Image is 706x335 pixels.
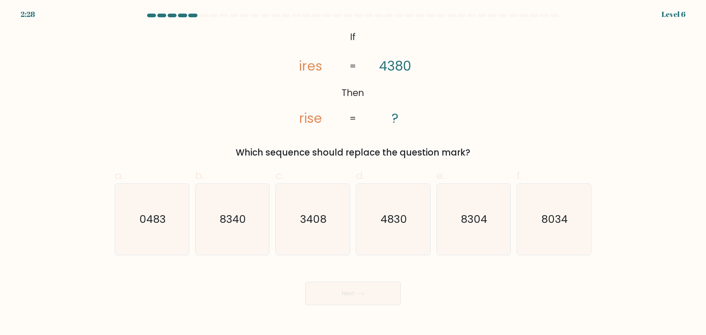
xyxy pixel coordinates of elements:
span: b. [195,168,204,183]
div: 2:28 [21,9,35,20]
text: 8304 [461,212,488,227]
svg: @import url('[URL][DOMAIN_NAME]); [271,28,435,128]
tspan: = [350,112,356,125]
text: 0483 [139,212,166,227]
tspan: rise [299,109,322,127]
tspan: 4380 [379,57,411,75]
tspan: = [350,60,356,73]
tspan: Then [342,87,364,100]
tspan: If [350,31,356,43]
span: c. [275,168,284,183]
div: Which sequence should replace the question mark? [119,146,587,159]
tspan: ires [299,57,322,75]
tspan: ? [392,109,399,127]
div: Level 6 [662,9,685,20]
text: 3408 [300,212,327,227]
text: 8340 [220,212,246,227]
button: Next [305,282,401,305]
span: e. [436,168,445,183]
span: a. [115,168,124,183]
text: 8034 [542,212,568,227]
span: d. [356,168,365,183]
span: f. [517,168,522,183]
text: 4830 [381,212,407,227]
